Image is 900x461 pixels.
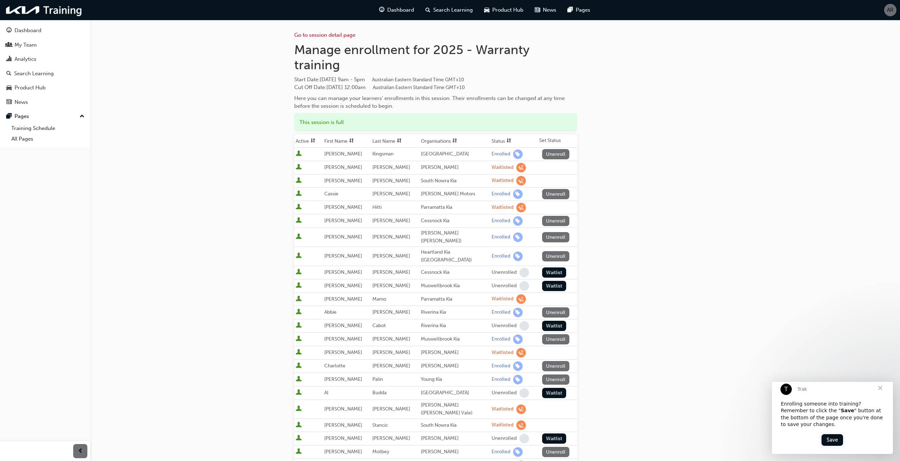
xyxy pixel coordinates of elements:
div: Young Kia [421,376,489,384]
div: Unenrolled [492,390,517,396]
button: DashboardMy TeamAnalyticsSearch LearningProduct HubNews [3,23,87,110]
div: Riverina Kia [421,308,489,317]
span: [PERSON_NAME] [324,164,362,170]
span: User is active [296,349,302,356]
div: Enrolled [492,336,510,343]
span: User is active [296,322,302,329]
span: [PERSON_NAME] [324,253,362,259]
div: This session is full [294,113,577,132]
span: Australian Eastern Standard Time GMT+10 [373,84,465,90]
div: [GEOGRAPHIC_DATA] [421,389,489,397]
button: Unenroll [542,216,570,226]
div: Unenrolled [492,323,517,329]
a: car-iconProduct Hub [478,3,529,17]
span: [PERSON_NAME] [324,178,362,184]
span: User is active [296,435,302,442]
span: AR [887,6,894,14]
div: Riverina Kia [421,322,489,330]
span: User is active [296,150,302,158]
button: Waitlist [542,321,567,331]
span: sorting-icon [506,138,511,144]
button: Waitlist [542,433,567,444]
span: learningRecordVerb_ENROLL-icon [513,216,523,226]
span: sorting-icon [349,138,354,144]
span: learningRecordVerb_WAITLIST-icon [516,404,526,414]
span: [PERSON_NAME] [324,296,362,302]
div: Muswellbrook Kia [421,335,489,343]
div: Enrolled [492,151,510,158]
button: Waitlist [542,388,567,398]
span: prev-icon [78,447,83,456]
span: Hitti [372,204,382,210]
span: [DATE] 9am - 5pm [320,76,464,83]
span: User is active [296,309,302,316]
div: Here you can manage your learners' enrollments in this session. Their enrollments can be changed ... [294,94,577,110]
div: Dashboard [14,26,41,35]
span: User is active [296,422,302,429]
div: Unenrolled [492,435,517,442]
span: User is active [296,296,302,303]
span: learningRecordVerb_WAITLIST-icon [516,294,526,304]
span: learningRecordVerb_NONE-icon [519,281,529,291]
span: User is active [296,253,302,260]
span: sorting-icon [452,138,457,144]
div: Waitlisted [492,296,513,302]
button: Pages [3,110,87,123]
span: User is active [296,190,302,197]
span: learningRecordVerb_WAITLIST-icon [516,420,526,430]
th: Toggle SortBy [490,134,538,148]
span: User is active [296,406,302,413]
span: User is active [296,282,302,289]
div: Parramatta Kia [421,295,489,303]
span: pages-icon [568,6,573,14]
span: chart-icon [6,56,12,63]
span: [PERSON_NAME] [372,349,410,355]
th: Toggle SortBy [419,134,490,148]
a: Product Hub [3,81,87,94]
button: AR [884,4,896,16]
div: Search Learning [14,70,54,78]
div: Enrolled [492,253,510,260]
div: [PERSON_NAME] [421,435,489,443]
a: My Team [3,39,87,52]
span: Cut Off Date : [DATE] 12:00am [294,84,465,90]
div: Enrolled [492,234,510,241]
span: learningRecordVerb_ENROLL-icon [513,335,523,344]
div: Enrolled [492,218,510,224]
span: [PERSON_NAME] [372,363,410,369]
div: Pages [14,112,29,120]
span: [PERSON_NAME] [324,349,362,355]
img: kia-training [4,3,85,17]
span: learningRecordVerb_WAITLIST-icon [516,163,526,172]
span: learningRecordVerb_NONE-icon [519,388,529,398]
div: South Nowra Kia [421,421,489,430]
button: Waitlist [542,267,567,278]
span: User is active [296,376,302,383]
div: Waitlisted [492,349,513,356]
span: Motbey [372,449,389,455]
b: Save [69,26,82,31]
a: Analytics [3,53,87,66]
span: User is active [296,269,302,276]
span: up-icon [80,112,85,121]
div: Cessnock Kia [421,268,489,277]
span: Mamo [372,296,386,302]
span: learningRecordVerb_ENROLL-icon [513,447,523,457]
a: Search Learning [3,67,87,80]
div: [PERSON_NAME] [421,362,489,370]
button: Unenroll [542,232,570,242]
span: Budda [372,390,387,396]
span: learningRecordVerb_ENROLL-icon [513,361,523,371]
th: Toggle SortBy [371,134,419,148]
button: Unenroll [542,447,570,457]
span: learningRecordVerb_ENROLL-icon [513,189,523,199]
button: Unenroll [542,307,570,318]
span: Australian Eastern Standard Time GMT+10 [372,77,464,83]
span: learningRecordVerb_WAITLIST-icon [516,203,526,212]
h1: Manage enrollment for 2025 - Warranty training [294,42,577,73]
a: All Pages [8,134,87,144]
button: Unenroll [542,149,570,159]
a: Go to session detail page [294,32,355,38]
span: User is active [296,204,302,211]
